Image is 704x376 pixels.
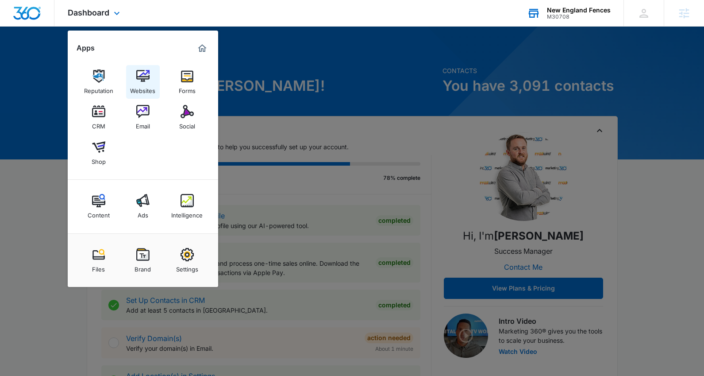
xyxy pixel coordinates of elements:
[136,118,150,130] div: Email
[82,101,115,134] a: CRM
[135,261,151,273] div: Brand
[170,244,204,277] a: Settings
[176,261,198,273] div: Settings
[195,41,209,55] a: Marketing 360® Dashboard
[179,118,195,130] div: Social
[92,154,106,165] div: Shop
[170,101,204,134] a: Social
[547,14,611,20] div: account id
[126,65,160,99] a: Websites
[179,83,196,94] div: Forms
[547,7,611,14] div: account name
[82,136,115,170] a: Shop
[126,190,160,223] a: Ads
[171,207,203,219] div: Intelligence
[77,44,95,52] h2: Apps
[82,244,115,277] a: Files
[170,190,204,223] a: Intelligence
[92,261,105,273] div: Files
[82,65,115,99] a: Reputation
[92,118,105,130] div: CRM
[68,8,109,17] span: Dashboard
[126,101,160,134] a: Email
[88,207,110,219] div: Content
[130,83,155,94] div: Websites
[126,244,160,277] a: Brand
[84,83,113,94] div: Reputation
[82,190,115,223] a: Content
[138,207,148,219] div: Ads
[170,65,204,99] a: Forms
